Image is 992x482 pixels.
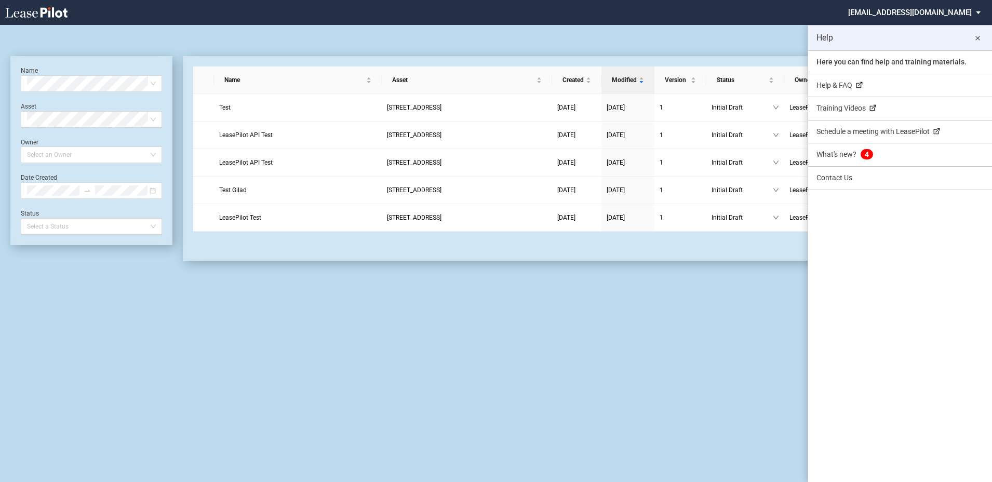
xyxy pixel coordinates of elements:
a: [DATE] [557,102,596,113]
a: 1 [660,212,701,223]
label: Status [21,210,39,217]
a: [DATE] [607,102,649,113]
span: 109 State Street [387,131,441,139]
a: [DATE] [557,130,596,140]
a: [DATE] [607,212,649,223]
span: [DATE] [557,214,575,221]
span: 109 State Street [387,159,441,166]
span: Modified [612,75,637,85]
span: LeasePilot Team [789,157,846,168]
span: [DATE] [607,159,625,166]
span: Status [717,75,767,85]
span: 109 State Street [387,214,441,221]
a: 1 [660,130,701,140]
th: Owner [784,66,857,94]
span: Owner [795,75,839,85]
span: 109 State Street [387,186,441,194]
span: 1 [660,159,663,166]
span: Initial Draft [712,212,773,223]
label: Asset [21,103,36,110]
span: [DATE] [607,186,625,194]
span: 1 [660,104,663,111]
span: Version [665,75,689,85]
a: [DATE] [557,157,596,168]
span: Initial Draft [712,130,773,140]
span: [DATE] [557,104,575,111]
span: [DATE] [557,186,575,194]
span: LeasePilot Test [219,214,261,221]
span: down [773,104,779,111]
a: [STREET_ADDRESS] [387,157,547,168]
span: 1 [660,131,663,139]
th: Version [654,66,706,94]
a: 1 [660,157,701,168]
span: [DATE] [607,104,625,111]
a: [DATE] [607,185,649,195]
th: Status [706,66,784,94]
span: [DATE] [557,131,575,139]
a: 1 [660,102,701,113]
th: Created [552,66,601,94]
a: [DATE] [557,212,596,223]
span: [DATE] [607,131,625,139]
span: to [84,187,91,194]
span: Created [562,75,584,85]
span: LeasePilot Team [789,185,846,195]
span: 1 [660,214,663,221]
a: 1 [660,185,701,195]
span: Test Gilad [219,186,247,194]
span: LeasePilot Team [789,102,846,113]
span: Initial Draft [712,157,773,168]
th: Asset [382,66,552,94]
a: [DATE] [607,130,649,140]
span: down [773,215,779,221]
a: LeasePilot API Test [219,157,377,168]
span: swap-right [84,187,91,194]
span: [DATE] [557,159,575,166]
span: down [773,132,779,138]
span: [DATE] [607,214,625,221]
a: Test Gilad [219,185,377,195]
a: [STREET_ADDRESS] [387,102,547,113]
span: Asset [392,75,534,85]
a: [DATE] [607,157,649,168]
span: Test [219,104,231,111]
th: Name [214,66,382,94]
span: LeasePilot API Test [219,131,273,139]
a: [STREET_ADDRESS] [387,130,547,140]
label: Owner [21,139,38,146]
span: LeasePilot Team [789,212,846,223]
span: LeasePilot Team [789,130,846,140]
label: Name [21,67,38,74]
span: Initial Draft [712,185,773,195]
span: 1 [660,186,663,194]
label: Date Created [21,174,57,181]
a: LeasePilot Test [219,212,377,223]
span: 109 State Street [387,104,441,111]
span: down [773,159,779,166]
span: Name [224,75,364,85]
a: LeasePilot API Test [219,130,377,140]
span: LeasePilot API Test [219,159,273,166]
span: Initial Draft [712,102,773,113]
a: [STREET_ADDRESS] [387,185,547,195]
a: [STREET_ADDRESS] [387,212,547,223]
a: [DATE] [557,185,596,195]
a: Test [219,102,377,113]
span: down [773,187,779,193]
th: Modified [601,66,654,94]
